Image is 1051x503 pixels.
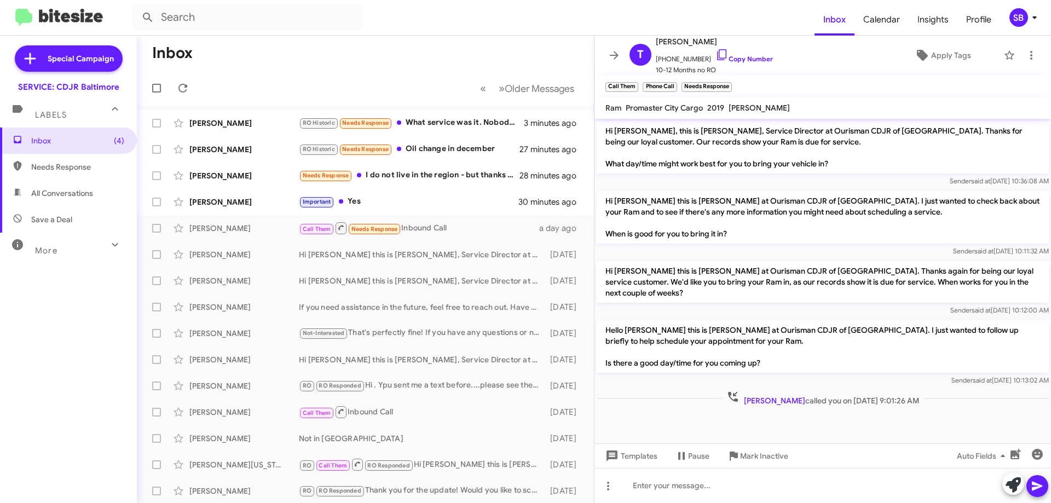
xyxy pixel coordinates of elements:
[519,170,585,181] div: 28 minutes ago
[854,4,909,36] a: Calendar
[886,45,998,65] button: Apply Tags
[744,396,805,406] span: [PERSON_NAME]
[299,249,545,260] div: Hi [PERSON_NAME] this is [PERSON_NAME], Service Director at Ourisman CDJR of [GEOGRAPHIC_DATA]. J...
[474,77,581,100] nav: Page navigation example
[299,275,545,286] div: Hi [PERSON_NAME] this is [PERSON_NAME], Service Director at Ourisman CDJR of [GEOGRAPHIC_DATA]. J...
[545,302,585,313] div: [DATE]
[303,487,311,494] span: RO
[951,376,1049,384] span: Sender [DATE] 10:13:02 AM
[15,45,123,72] a: Special Campaign
[189,144,299,155] div: [PERSON_NAME]
[594,446,666,466] button: Templates
[31,214,72,225] span: Save a Deal
[299,169,519,182] div: I do not live in the region - but thanks for checking in
[545,249,585,260] div: [DATE]
[519,196,585,207] div: 30 minutes ago
[367,462,409,469] span: RO Responded
[299,221,539,235] div: Inbound Call
[597,121,1049,174] p: Hi [PERSON_NAME], this is [PERSON_NAME], Service Director at Ourisman CDJR of [GEOGRAPHIC_DATA]. ...
[189,354,299,365] div: [PERSON_NAME]
[492,77,581,100] button: Next
[303,382,311,389] span: RO
[342,146,389,153] span: Needs Response
[953,247,1049,255] span: Sender [DATE] 10:11:32 AM
[957,4,1000,36] a: Profile
[499,82,505,95] span: »
[473,77,493,100] button: Previous
[18,82,119,92] div: SERVICE: CDJR Baltimore
[342,119,389,126] span: Needs Response
[189,223,299,234] div: [PERSON_NAME]
[974,247,994,255] span: said at
[524,118,585,129] div: 3 minutes ago
[189,118,299,129] div: [PERSON_NAME]
[299,354,545,365] div: Hi [PERSON_NAME] this is [PERSON_NAME], Service Director at Ourisman CDJR of [GEOGRAPHIC_DATA]. J...
[656,65,773,76] span: 10-12 Months no RO
[189,275,299,286] div: [PERSON_NAME]
[189,328,299,339] div: [PERSON_NAME]
[303,146,335,153] span: RO Historic
[637,46,644,63] span: T
[643,82,677,92] small: Phone Call
[303,329,345,337] span: Not-Interested
[950,177,1049,185] span: Sender [DATE] 10:36:08 AM
[597,191,1049,244] p: Hi [PERSON_NAME] this is [PERSON_NAME] at Ourisman CDJR of [GEOGRAPHIC_DATA]. I just wanted to ch...
[299,379,545,392] div: Hi . Ypu sent me a text before....please see the response
[319,487,361,494] span: RO Responded
[189,196,299,207] div: [PERSON_NAME]
[189,249,299,260] div: [PERSON_NAME]
[950,306,1049,314] span: Sender [DATE] 10:12:00 AM
[656,48,773,65] span: [PHONE_NUMBER]
[299,117,524,129] div: What service was it. Nobody told me about a recommended service
[931,45,971,65] span: Apply Tags
[152,44,193,62] h1: Inbox
[114,135,124,146] span: (4)
[971,177,990,185] span: said at
[299,458,545,471] div: Hi [PERSON_NAME] this is [PERSON_NAME], Service Director at Ourisman CDJR of [GEOGRAPHIC_DATA]. J...
[31,188,93,199] span: All Conversations
[909,4,957,36] a: Insights
[545,459,585,470] div: [DATE]
[303,409,331,417] span: Call Them
[605,82,638,92] small: Call Them
[815,4,854,36] a: Inbox
[351,226,398,233] span: Needs Response
[303,198,331,205] span: Important
[1009,8,1028,27] div: SB
[740,446,788,466] span: Mark Inactive
[303,172,349,179] span: Needs Response
[729,103,790,113] span: [PERSON_NAME]
[189,407,299,418] div: [PERSON_NAME]
[1000,8,1039,27] button: SB
[597,320,1049,373] p: Hello [PERSON_NAME] this is [PERSON_NAME] at Ourisman CDJR of [GEOGRAPHIC_DATA]. I just wanted to...
[35,246,57,256] span: More
[189,302,299,313] div: [PERSON_NAME]
[666,446,718,466] button: Pause
[505,83,574,95] span: Older Messages
[299,405,545,419] div: Inbound Call
[299,327,545,339] div: That's perfectly fine! If you have any questions or need assistance in the future, feel free to r...
[189,485,299,496] div: [PERSON_NAME]
[626,103,703,113] span: Promaster City Cargo
[31,161,124,172] span: Needs Response
[189,170,299,181] div: [PERSON_NAME]
[299,433,545,444] div: Not in [GEOGRAPHIC_DATA]
[48,53,114,64] span: Special Campaign
[303,226,331,233] span: Call Them
[299,302,545,313] div: If you need assistance in the future, feel free to reach out. Have a great day!
[545,328,585,339] div: [DATE]
[545,407,585,418] div: [DATE]
[519,144,585,155] div: 27 minutes ago
[603,446,657,466] span: Templates
[545,485,585,496] div: [DATE]
[545,354,585,365] div: [DATE]
[31,135,124,146] span: Inbox
[722,390,923,406] span: called you on [DATE] 9:01:26 AM
[189,380,299,391] div: [PERSON_NAME]
[539,223,585,234] div: a day ago
[688,446,709,466] span: Pause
